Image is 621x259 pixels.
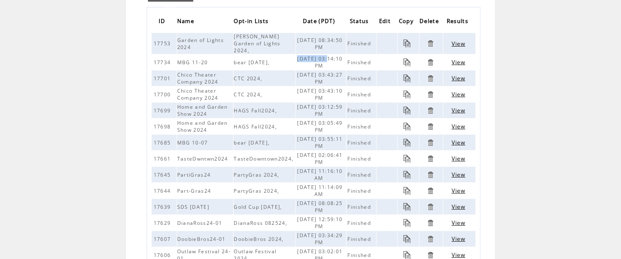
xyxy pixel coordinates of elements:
a: Click to copy [403,155,411,163]
a: Click to delete [426,91,434,98]
span: Finished [347,59,373,66]
span: Copy [399,15,416,29]
a: Click to delete [426,171,434,179]
span: Date (PDT) [303,15,337,29]
span: Click to view results [452,40,465,47]
a: View [451,252,466,258]
span: Click to view results [452,235,465,243]
span: Finished [347,236,373,243]
a: Click to delete [426,58,434,66]
span: Finished [347,139,373,146]
span: Opt-in Lists [234,15,270,29]
a: Click to copy [403,187,411,195]
a: Click to copy [403,40,411,47]
span: Finished [347,187,373,194]
span: Click to view results [452,187,465,194]
span: SDS [DATE] [177,203,211,210]
a: View [451,60,466,65]
span: Home and Garden Show 2024 [177,119,228,133]
a: View [451,236,466,242]
span: Finished [347,171,373,178]
span: Click to view results [452,219,465,226]
a: View [451,92,466,98]
a: Click to delete [426,107,434,114]
span: 17606 [154,252,173,259]
a: Click to copy [403,123,411,131]
span: 17639 [154,203,173,210]
span: [PERSON_NAME] Garden of Lights 2024, [234,33,280,54]
span: [DATE] 08:34:50 PM [297,37,342,51]
span: DianaRoss24-01 [177,219,225,226]
a: Click to delete [426,40,434,47]
a: View [451,41,466,47]
span: Finished [347,203,373,210]
span: 17753 [154,40,173,47]
a: Click to delete [426,251,434,259]
span: Results [447,15,470,29]
span: [DATE] 03:34:29 PM [297,232,342,246]
span: [DATE] 11:16:10 AM [297,168,342,182]
a: View [451,76,466,82]
span: [DATE] 11:14:09 AM [297,184,342,198]
a: Click to delete [426,75,434,82]
span: Click to view results [452,91,465,98]
span: Click to view results [452,251,465,259]
span: Home and Garden Show 2024 [177,103,228,117]
a: View [451,220,466,226]
span: [DATE] 02:06:41 PM [297,152,342,166]
span: DianaRoss 082524, [234,219,289,226]
span: 17661 [154,155,173,162]
span: CTC 2024, [234,75,264,82]
span: Click to view results [452,107,465,114]
span: 17699 [154,107,173,114]
span: Click to view results [452,75,465,82]
span: Finished [347,219,373,226]
span: 17607 [154,236,173,243]
a: Click to delete [426,219,434,227]
a: Click to delete [426,123,434,131]
span: [DATE] 03:43:10 PM [297,87,342,101]
span: Click to view results [452,203,465,210]
span: Gold Cup [DATE], [234,203,284,210]
a: Click to copy [403,171,411,179]
span: MBG 10-07 [177,139,210,146]
span: 17701 [154,75,173,82]
span: bear [DATE], [234,59,272,66]
span: Delete [419,15,441,29]
span: [DATE] 03:43:27 PM [297,71,342,85]
a: Click to delete [426,203,434,211]
a: Click to copy [403,58,411,66]
span: [DATE] 03:12:59 PM [297,103,342,117]
span: TasteDwntwn2024 [177,155,230,162]
span: DoobieBros 2024, [234,236,286,243]
a: Click to delete [426,139,434,147]
span: MBG 11-20 [177,59,210,66]
span: Finished [347,252,373,259]
span: HAGS Fall2024, [234,107,279,114]
span: Name [177,15,196,29]
span: HAGS Fall2024, [234,123,279,130]
span: Garden of Lights 2024 [177,37,224,51]
a: Click to delete [426,187,434,195]
a: Click to copy [403,235,411,243]
span: PartyGras 2024, [234,187,281,194]
span: Status [350,15,371,29]
span: 17685 [154,139,173,146]
span: Click to view results [452,171,465,178]
a: Click to copy [403,91,411,98]
span: Chico Theater Company 2024 [177,71,220,85]
span: Edit [379,15,393,29]
a: View [451,124,466,130]
a: Click to copy [403,107,411,114]
a: Click to copy [403,139,411,147]
span: Click to view results [452,123,465,130]
span: PartiGras24 [177,171,213,178]
a: Click to copy [403,75,411,82]
span: Finished [347,155,373,162]
span: [DATE] 12:59:10 PM [297,216,342,230]
span: Finished [347,91,373,98]
span: bear [DATE], [234,139,272,146]
span: Part-Gras24 [177,187,213,194]
span: TasteDowntown2024, [234,155,295,162]
span: Click to view results [452,139,465,146]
